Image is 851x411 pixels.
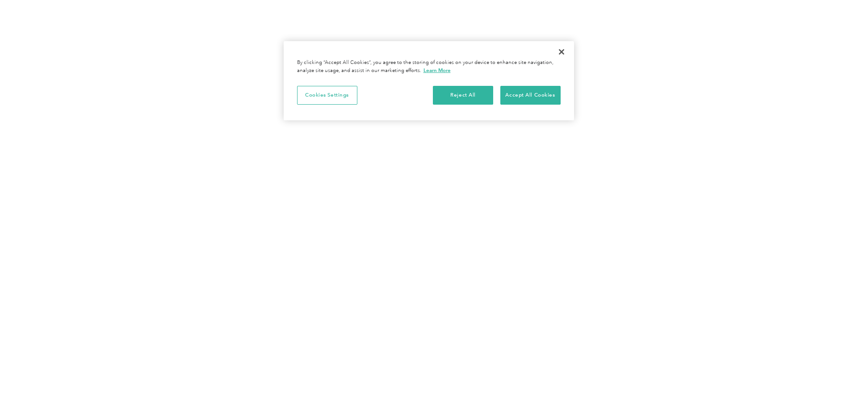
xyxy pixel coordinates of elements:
[284,41,574,120] div: Cookie banner
[500,86,561,105] button: Accept All Cookies
[297,86,357,105] button: Cookies Settings
[423,67,451,73] a: More information about your privacy, opens in a new tab
[297,59,561,75] div: By clicking “Accept All Cookies”, you agree to the storing of cookies on your device to enhance s...
[284,41,574,120] div: Privacy
[552,42,571,62] button: Close
[433,86,493,105] button: Reject All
